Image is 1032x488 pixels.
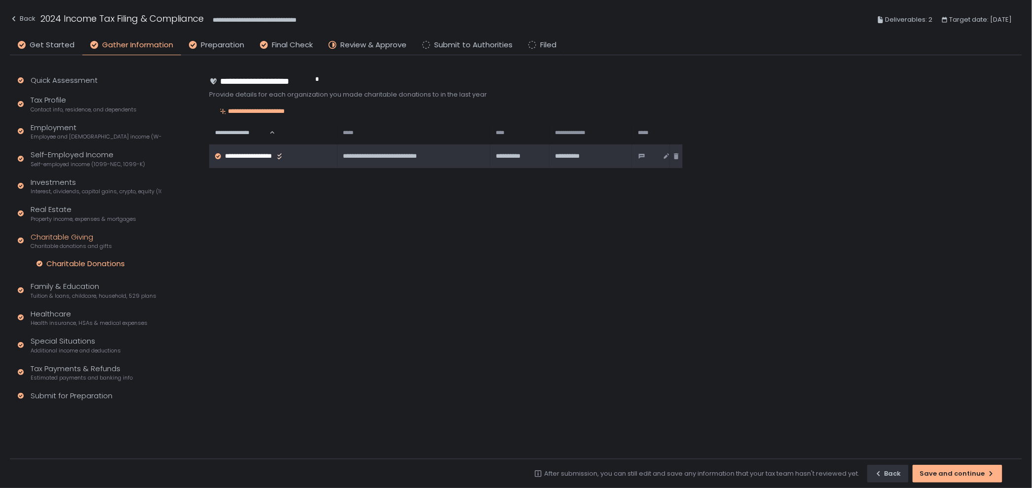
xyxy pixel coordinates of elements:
div: Provide details for each organization you made charitable donations to in the last year [209,90,683,99]
span: Tuition & loans, childcare, household, 529 plans [31,292,156,300]
span: Self-employed income (1099-NEC, 1099-K) [31,161,145,168]
h1: 2024 Income Tax Filing & Compliance [40,12,204,25]
span: Employee and [DEMOGRAPHIC_DATA] income (W-2s) [31,133,161,140]
div: Charitable Donations [46,259,125,269]
button: Back [10,12,36,28]
span: Submit to Authorities [434,39,513,51]
div: Back [10,13,36,25]
span: Interest, dividends, capital gains, crypto, equity (1099s, K-1s) [31,188,161,195]
div: Tax Payments & Refunds [31,363,133,382]
div: Submit for Preparation [31,390,112,402]
div: Special Situations [31,336,121,354]
div: Self-Employed Income [31,149,145,168]
span: Charitable donations and gifts [31,243,112,250]
span: Additional income and deductions [31,347,121,354]
button: Back [867,465,909,483]
div: Family & Education [31,281,156,300]
div: Healthcare [31,309,147,327]
div: Tax Profile [31,95,137,113]
div: Back [875,469,901,478]
button: Save and continue [913,465,1002,483]
div: Employment [31,122,161,141]
span: Deliverables: 2 [885,14,933,26]
span: Health insurance, HSAs & medical expenses [31,319,147,327]
div: Charitable Giving [31,232,112,250]
span: Final Check [272,39,313,51]
span: Contact info, residence, and dependents [31,106,137,113]
div: Save and continue [920,469,995,478]
span: Target date: [DATE] [950,14,1012,26]
div: Quick Assessment [31,75,98,86]
div: Investments [31,177,161,196]
span: Filed [540,39,556,51]
span: Gather Information [102,39,173,51]
div: After submission, you can still edit and save any information that your tax team hasn't reviewed ... [544,469,859,478]
span: Estimated payments and banking info [31,374,133,382]
span: Review & Approve [340,39,406,51]
span: Preparation [201,39,244,51]
span: Property income, expenses & mortgages [31,215,136,223]
span: Get Started [30,39,74,51]
div: Real Estate [31,204,136,223]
